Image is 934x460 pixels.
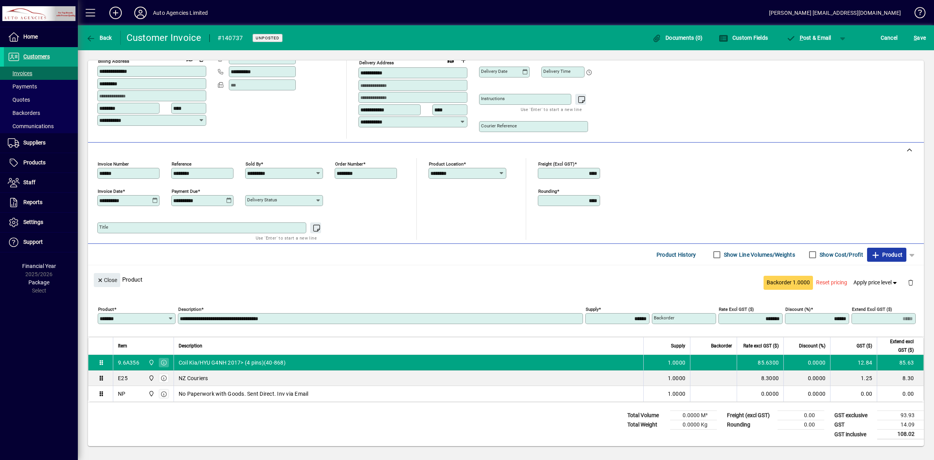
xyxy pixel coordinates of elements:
[179,342,202,350] span: Description
[723,420,778,430] td: Rounding
[246,161,261,167] mat-label: Sold by
[4,193,78,212] a: Reports
[78,31,121,45] app-page-header-button: Back
[785,307,811,312] mat-label: Discount (%)
[867,248,906,262] button: Product
[23,53,50,60] span: Customers
[650,31,705,45] button: Documents (0)
[335,161,363,167] mat-label: Order number
[457,54,469,67] button: Choose address
[4,106,78,120] a: Backorders
[670,420,717,430] td: 0.0000 Kg
[98,189,123,194] mat-label: Invoice date
[877,370,923,386] td: 8.30
[719,35,768,41] span: Custom Fields
[653,248,699,262] button: Product History
[879,31,900,45] button: Cancel
[118,359,139,367] div: 9.6A356
[877,411,924,420] td: 93.93
[652,35,703,41] span: Documents (0)
[256,35,279,41] span: Unposted
[23,33,38,40] span: Home
[799,342,825,350] span: Discount (%)
[722,251,795,259] label: Show Line Volumes/Weights
[23,219,43,225] span: Settings
[901,273,920,292] button: Delete
[830,430,877,439] td: GST inclusive
[146,390,155,398] span: Rangiora
[481,123,517,129] mat-label: Courier Reference
[179,390,309,398] span: No Paperwork with Goods. Sent Direct. Inv via Email
[128,6,153,20] button: Profile
[172,161,191,167] mat-label: Reference
[742,359,779,367] div: 85.6300
[668,359,686,367] span: 1.0000
[783,386,830,402] td: 0.0000
[8,123,54,129] span: Communications
[742,374,779,382] div: 8.3000
[8,97,30,103] span: Quotes
[8,70,32,76] span: Invoices
[86,35,112,41] span: Back
[23,139,46,146] span: Suppliers
[912,31,928,45] button: Save
[98,161,129,167] mat-label: Invoice number
[4,93,78,106] a: Quotes
[767,278,810,287] span: Backorder 1.0000
[543,69,571,74] mat-label: Delivery time
[196,53,208,65] button: Copy to Delivery address
[103,6,128,20] button: Add
[853,278,899,287] span: Apply price level
[623,420,670,430] td: Total Weight
[179,374,208,382] span: NZ Couriers
[877,430,924,439] td: 108.02
[23,179,35,185] span: Staff
[830,411,877,420] td: GST exclusive
[118,374,128,382] div: E25
[850,276,902,290] button: Apply price level
[671,342,685,350] span: Supply
[914,35,917,41] span: S
[4,67,78,80] a: Invoices
[538,161,574,167] mat-label: Freight (excl GST)
[99,224,108,230] mat-label: Title
[172,189,198,194] mat-label: Payment due
[719,307,754,312] mat-label: Rate excl GST ($)
[783,355,830,370] td: 0.0000
[4,213,78,232] a: Settings
[909,2,924,27] a: Knowledge Base
[778,411,824,420] td: 0.00
[654,315,674,321] mat-label: Backorder
[830,386,877,402] td: 0.00
[521,105,582,114] mat-hint: Use 'Enter' to start a new line
[786,35,831,41] span: ost & Email
[84,31,114,45] button: Back
[813,276,850,290] button: Reset pricing
[23,199,42,205] span: Reports
[481,69,507,74] mat-label: Delivery date
[668,374,686,382] span: 1.0000
[769,7,901,19] div: [PERSON_NAME] [EMAIL_ADDRESS][DOMAIN_NAME]
[22,263,56,269] span: Financial Year
[247,197,277,203] mat-label: Delivery status
[92,276,122,283] app-page-header-button: Close
[538,189,557,194] mat-label: Rounding
[818,251,863,259] label: Show Cost/Profit
[830,420,877,430] td: GST
[444,54,457,66] a: View on map
[816,278,847,287] span: Reset pricing
[429,161,463,167] mat-label: Product location
[183,52,196,65] a: View on map
[830,370,877,386] td: 1.25
[146,374,155,382] span: Rangiora
[782,31,835,45] button: Post & Email
[857,342,872,350] span: GST ($)
[4,27,78,47] a: Home
[623,411,670,420] td: Total Volume
[23,159,46,166] span: Products
[4,120,78,133] a: Communications
[28,279,49,286] span: Package
[4,173,78,192] a: Staff
[481,96,505,101] mat-label: Instructions
[4,80,78,93] a: Payments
